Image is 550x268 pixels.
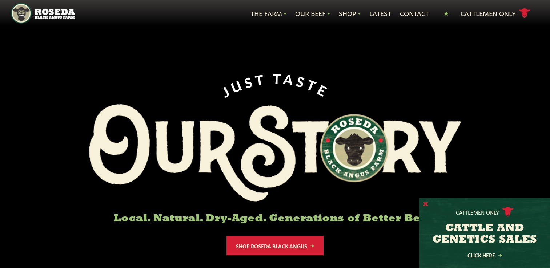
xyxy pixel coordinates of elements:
h3: CATTLE AND GENETICS SALES [428,223,541,246]
span: S [242,72,256,89]
a: Click Here [452,253,517,257]
button: X [423,201,428,208]
a: Shop Roseda Black Angus [226,236,324,255]
img: Roseda Black Aangus Farm [89,104,461,202]
a: Our Beef [295,9,330,18]
span: U [228,75,245,94]
a: Cattlemen Only [461,7,530,20]
img: cattle-icon.svg [502,207,514,217]
span: J [218,81,233,98]
p: Cattlemen Only [456,208,499,216]
a: Latest [369,9,391,18]
span: T [305,76,321,93]
span: E [316,81,332,98]
a: Contact [400,9,429,18]
a: Shop [339,9,361,18]
div: JUST TASTE [217,70,333,98]
img: https://roseda.com/wp-content/uploads/2021/05/roseda-25-header.png [11,3,75,24]
span: S [295,72,309,89]
span: T [272,70,284,85]
span: T [254,70,267,86]
h6: Local. Natural. Dry-Aged. Generations of Better Beef. [89,213,461,224]
a: The Farm [250,9,286,18]
span: A [282,70,297,86]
